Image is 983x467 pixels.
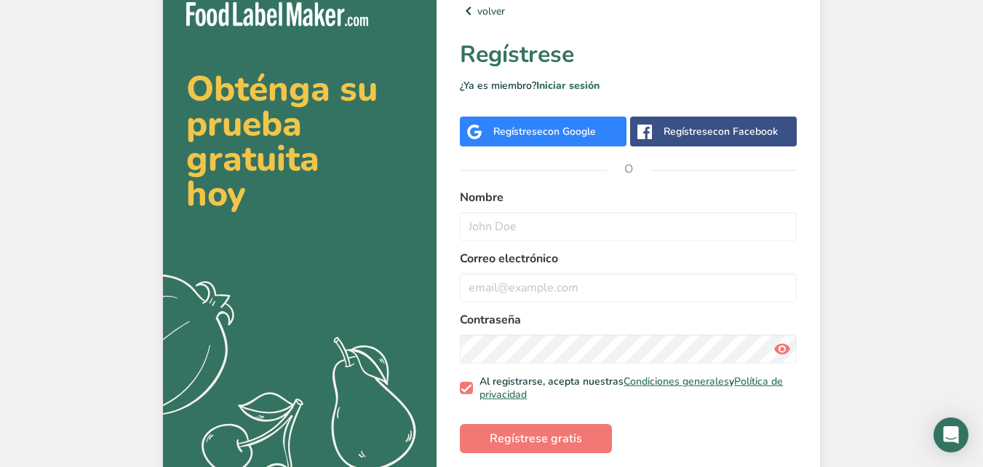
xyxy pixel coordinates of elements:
label: Nombre [460,189,797,206]
span: Regístrese gratis [490,430,582,447]
div: Regístrese [493,124,596,139]
div: Open Intercom Messenger [934,417,968,452]
label: Correo electrónico [460,250,797,267]
input: email@example.com [460,273,797,302]
button: Regístrese gratis [460,424,612,453]
span: O [607,147,650,191]
span: con Facebook [713,125,778,138]
div: Regístrese [664,124,778,139]
input: John Doe [460,212,797,241]
img: Food Label Maker [186,2,368,26]
a: Iniciar sesión [536,79,600,93]
a: volver [460,2,797,20]
p: ¿Ya es miembro? [460,78,797,93]
h2: Obténga su prueba gratuita hoy [186,71,413,211]
label: Contraseña [460,311,797,329]
span: con Google [543,125,596,138]
span: Al registrarse, acepta nuestras y [473,375,792,401]
a: Política de privacidad [479,374,783,401]
h1: Regístrese [460,37,797,72]
a: Condiciones generales [624,374,729,388]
